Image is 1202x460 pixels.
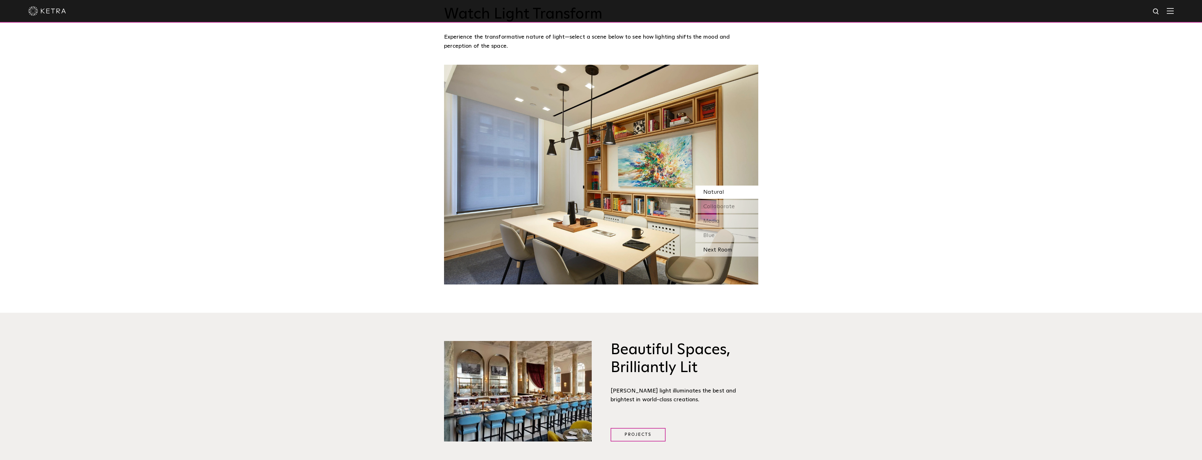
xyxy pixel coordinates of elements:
h3: Beautiful Spaces, Brilliantly Lit [611,341,758,377]
span: Natural [703,189,724,195]
span: Media [703,218,720,224]
p: Experience the transformative nature of light—select a scene below to see how lighting shifts the... [444,33,755,51]
img: search icon [1152,8,1160,16]
span: Collaborate [703,204,735,209]
img: ketra-logo-2019-white [28,6,66,16]
img: SS-Desktop-CEC-07-1 [444,65,758,284]
span: Blue [703,233,715,238]
div: Next Room [695,243,758,257]
div: [PERSON_NAME] light illuminates the best and brightest in world-class creations. [611,387,758,404]
img: Brilliantly Lit@2x [444,341,592,441]
a: Projects [611,428,666,441]
img: Hamburger%20Nav.svg [1167,8,1174,14]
